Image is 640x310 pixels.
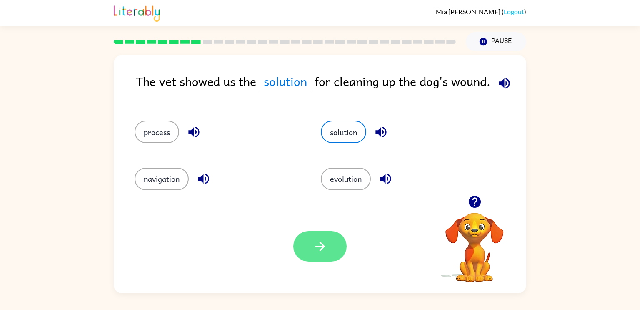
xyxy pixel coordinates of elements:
button: Pause [466,32,526,51]
span: solution [260,72,311,91]
div: The vet showed us the for cleaning up the dog's wound. [136,72,526,104]
a: Logout [504,8,524,15]
div: ( ) [436,8,526,15]
button: evolution [321,168,371,190]
img: Literably [114,3,160,22]
video: Your browser must support playing .mp4 files to use Literably. Please try using another browser. [433,200,516,283]
button: navigation [135,168,189,190]
button: process [135,121,179,143]
span: Mia [PERSON_NAME] [436,8,502,15]
button: solution [321,121,366,143]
